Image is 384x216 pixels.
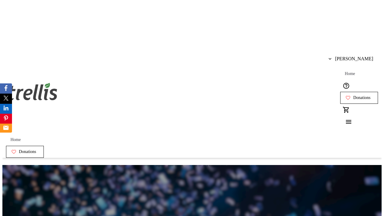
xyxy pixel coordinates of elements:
span: Home [345,71,355,76]
button: Menu [340,116,352,128]
span: Donations [353,95,370,100]
button: Cart [340,104,352,116]
span: Donations [19,149,36,154]
a: Donations [340,92,378,104]
button: Help [340,80,352,92]
span: [PERSON_NAME] [335,56,373,61]
a: Donations [6,146,44,158]
a: Home [6,134,25,146]
img: Orient E2E Organization mf6tzBPRVD's Logo [6,76,59,106]
button: [PERSON_NAME] [324,53,378,65]
a: Home [340,68,359,80]
span: Home [10,137,21,142]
